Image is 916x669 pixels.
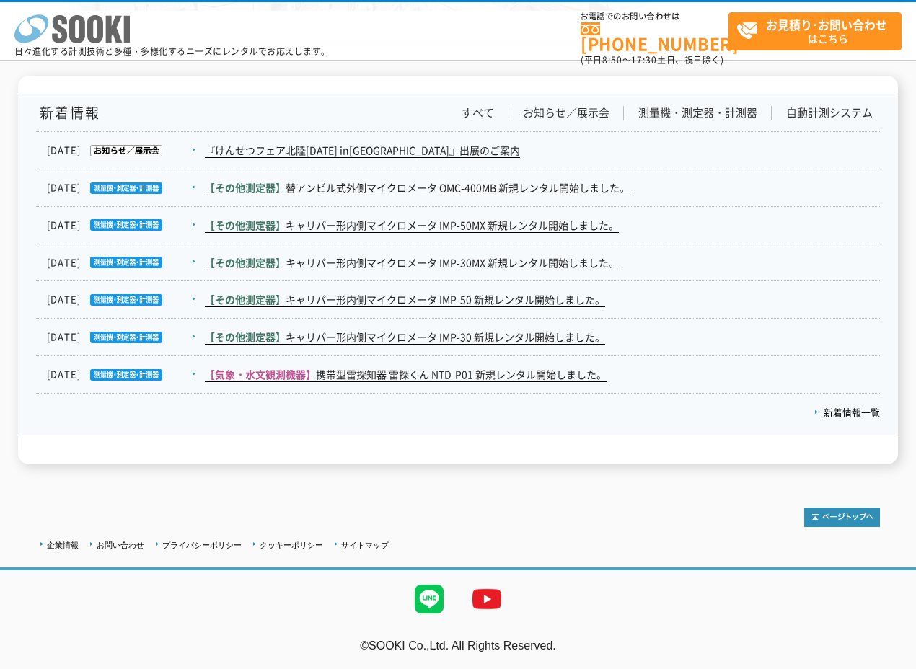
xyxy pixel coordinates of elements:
img: 測量機・測定器・計測器 [81,332,162,343]
span: 【その他測定器】 [205,329,286,344]
span: 【その他測定器】 [205,292,286,306]
img: お知らせ／展示会 [81,145,162,156]
span: 8:50 [602,53,622,66]
span: 17:30 [631,53,657,66]
img: 測量機・測定器・計測器 [81,294,162,306]
a: 【その他測定器】キャリパー形内側マイクロメータ IMP-30MX 新規レンタル開始しました。 [205,255,619,270]
a: 【その他測定器】キャリパー形内側マイクロメータ IMP-30 新規レンタル開始しました。 [205,329,605,345]
a: お知らせ／展示会 [523,105,609,120]
a: 【その他測定器】キャリパー形内側マイクロメータ IMP-50 新規レンタル開始しました。 [205,292,605,307]
img: トップページへ [804,508,880,527]
dt: [DATE] [47,218,203,233]
h1: 新着情報 [36,105,100,120]
a: テストMail [860,655,916,667]
span: 【気象・水文観測機器】 [205,367,316,381]
dt: [DATE] [47,143,203,158]
dt: [DATE] [47,292,203,307]
img: YouTube [458,570,516,628]
a: すべて [462,105,494,120]
img: 測量機・測定器・計測器 [81,257,162,268]
img: 測量機・測定器・計測器 [81,182,162,194]
dt: [DATE] [47,255,203,270]
a: 【気象・水文観測機器】携帯型雷探知器 雷探くん NTD-P01 新規レンタル開始しました。 [205,367,607,382]
img: LINE [400,570,458,628]
a: 【その他測定器】替アンビル式外側マイクロメータ OMC-400MB 新規レンタル開始しました。 [205,180,630,195]
dt: [DATE] [47,367,203,382]
strong: お見積り･お問い合わせ [766,16,887,33]
span: 【その他測定器】 [205,180,286,195]
a: お見積り･お問い合わせはこちら [728,12,902,50]
a: サイトマップ [341,541,389,549]
dt: [DATE] [47,329,203,345]
a: クッキーポリシー [260,541,323,549]
a: 【その他測定器】キャリパー形内側マイクロメータ IMP-50MX 新規レンタル開始しました。 [205,218,619,233]
img: 測量機・測定器・計測器 [81,219,162,231]
a: お問い合わせ [97,541,144,549]
a: 自動計測システム [786,105,873,120]
dt: [DATE] [47,180,203,195]
span: 【その他測定器】 [205,218,286,232]
span: お電話でのお問い合わせは [581,12,728,21]
span: 【その他測定器】 [205,255,286,270]
span: はこちら [736,13,901,49]
a: 新着情報一覧 [814,405,880,419]
span: (平日 ～ 土日、祝日除く) [581,53,723,66]
a: 測量機・測定器・計測器 [638,105,757,120]
img: 測量機・測定器・計測器 [81,369,162,381]
a: 企業情報 [47,541,79,549]
p: 日々進化する計測技術と多種・多様化するニーズにレンタルでお応えします。 [14,47,330,56]
a: プライバシーポリシー [162,541,242,549]
a: [PHONE_NUMBER] [581,22,728,52]
a: 『けんせつフェア北陸[DATE] in[GEOGRAPHIC_DATA]』出展のご案内 [205,143,520,158]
